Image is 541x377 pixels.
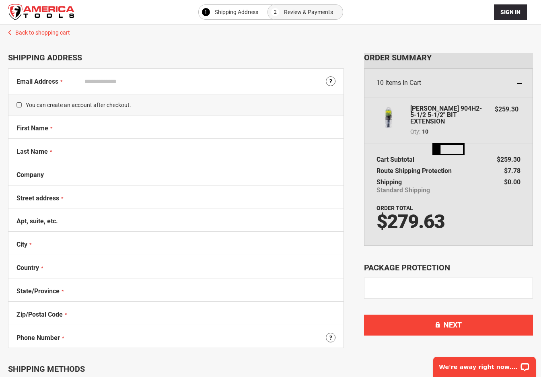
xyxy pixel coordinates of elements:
[8,364,344,374] div: Shipping Methods
[274,7,277,17] span: 2
[16,78,58,85] span: Email Address
[8,53,344,62] div: Shipping Address
[8,95,344,115] span: You can create an account after checkout.
[16,334,60,342] span: Phone Number
[8,4,74,20] img: America Tools
[284,7,333,17] span: Review & Payments
[16,217,58,225] span: Apt, suite, etc.
[364,315,533,336] button: Next
[16,148,48,155] span: Last Name
[500,9,520,15] span: Sign In
[494,4,527,20] button: Sign In
[16,287,60,295] span: State/Province
[8,4,74,20] a: store logo
[16,241,27,248] span: City
[364,262,533,274] div: Package Protection
[16,194,59,202] span: Street address
[16,264,39,272] span: Country
[428,352,541,377] iframe: LiveChat chat widget
[16,124,48,132] span: First Name
[444,321,462,329] span: Next
[432,143,465,155] img: Loading...
[16,311,63,318] span: Zip/Postal Code
[16,171,44,179] span: Company
[204,7,207,17] span: 1
[215,7,258,17] span: Shipping Address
